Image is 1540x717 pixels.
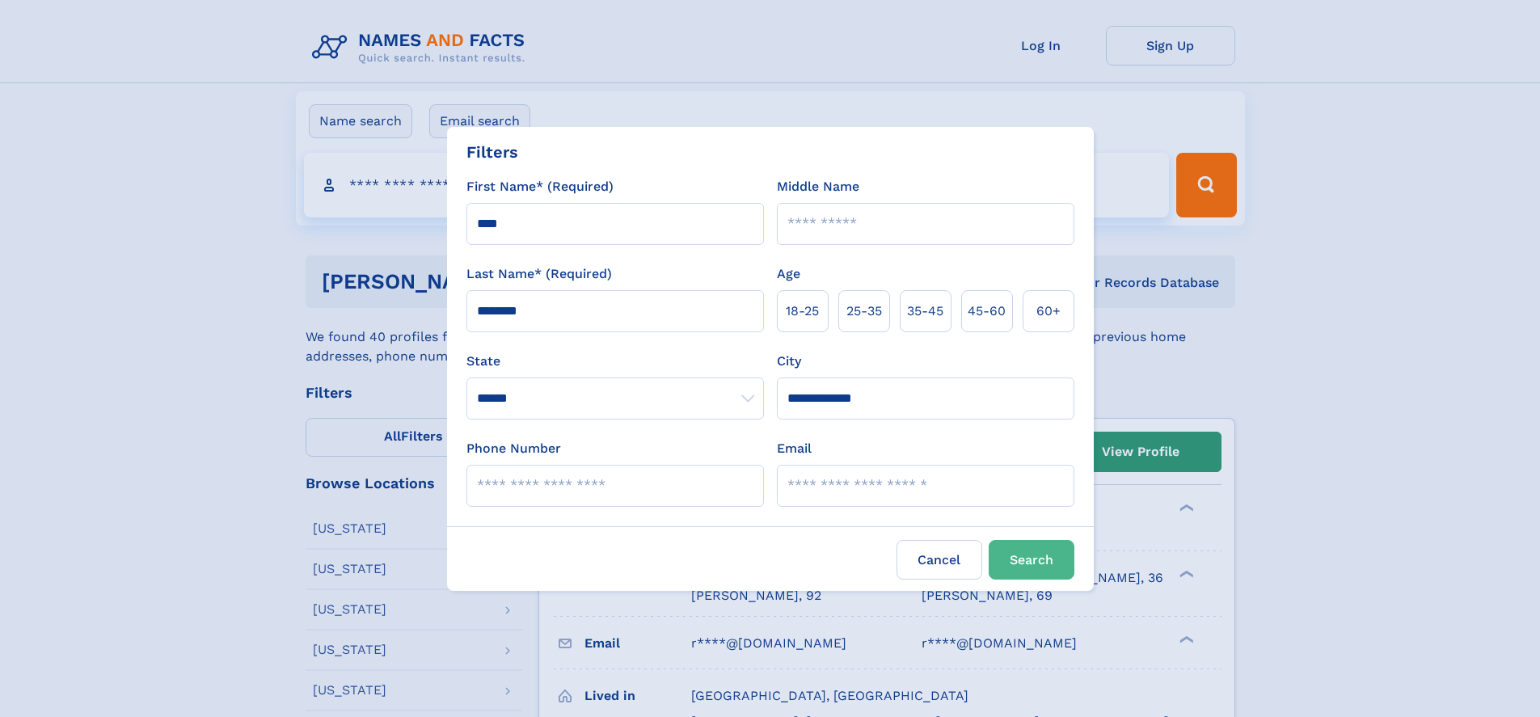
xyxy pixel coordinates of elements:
button: Search [989,540,1074,580]
div: Filters [466,140,518,164]
span: 60+ [1036,302,1061,321]
label: State [466,352,764,371]
label: Last Name* (Required) [466,264,612,284]
label: Email [777,439,812,458]
span: 45‑60 [968,302,1006,321]
label: Middle Name [777,177,859,196]
label: City [777,352,801,371]
label: Cancel [897,540,982,580]
label: First Name* (Required) [466,177,614,196]
span: 35‑45 [907,302,943,321]
label: Phone Number [466,439,561,458]
span: 25‑35 [846,302,882,321]
label: Age [777,264,800,284]
span: 18‑25 [786,302,819,321]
